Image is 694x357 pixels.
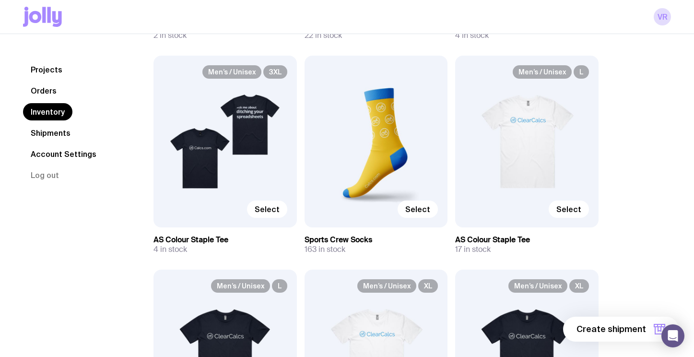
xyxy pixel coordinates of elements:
h3: AS Colour Staple Tee [455,235,599,245]
span: L [272,279,287,293]
a: Inventory [23,103,72,120]
span: L [574,65,589,79]
h3: Sports Crew Socks [305,235,448,245]
span: 17 in stock [455,245,491,254]
a: Projects [23,61,70,78]
a: VR [654,8,671,25]
span: 4 in stock [455,31,489,40]
div: Open Intercom Messenger [661,324,684,347]
span: Men’s / Unisex [202,65,261,79]
span: Select [405,204,430,214]
a: Orders [23,82,64,99]
span: Select [556,204,581,214]
span: Create shipment [576,323,646,335]
span: XL [569,279,589,293]
span: XL [418,279,438,293]
span: Men’s / Unisex [513,65,572,79]
span: Select [255,204,280,214]
span: 3XL [263,65,287,79]
span: 4 in stock [153,245,187,254]
button: Create shipment [563,317,679,342]
span: Men’s / Unisex [211,279,270,293]
span: 2 in stock [153,31,187,40]
span: Men’s / Unisex [357,279,416,293]
span: 163 in stock [305,245,345,254]
button: Log out [23,167,67,184]
span: 22 in stock [305,31,342,40]
a: Account Settings [23,145,104,163]
span: Men’s / Unisex [508,279,567,293]
h3: AS Colour Staple Tee [153,235,297,245]
a: Shipments [23,124,78,142]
